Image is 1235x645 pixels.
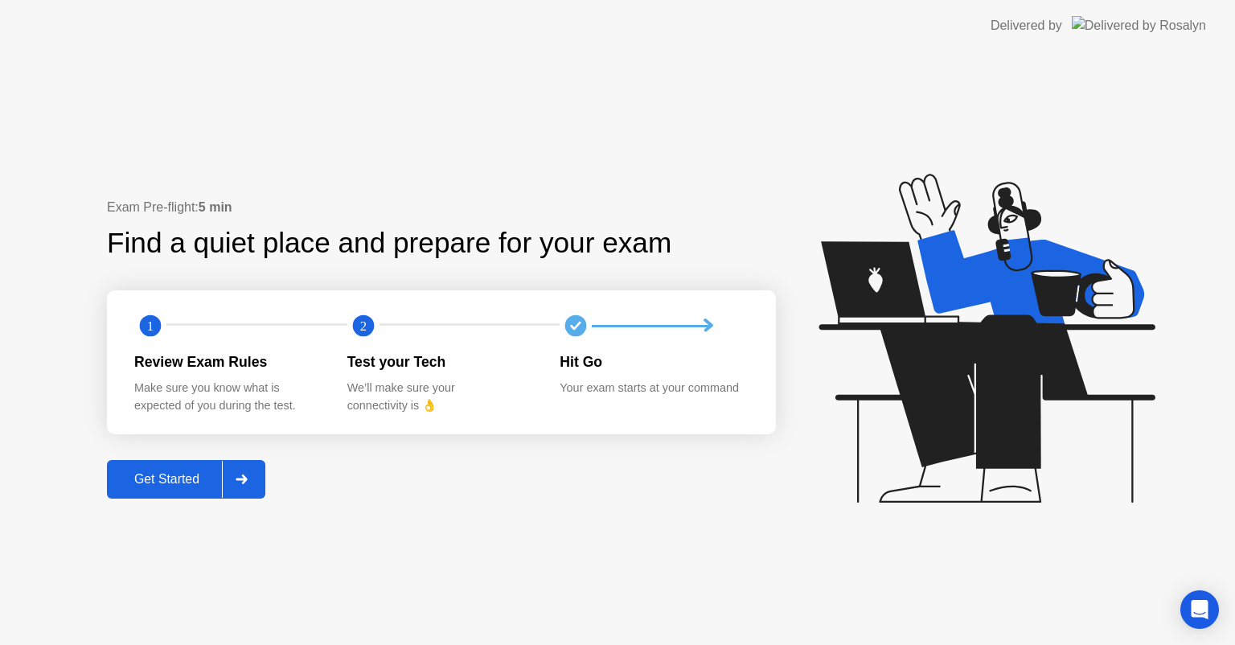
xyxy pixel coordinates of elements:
div: We’ll make sure your connectivity is 👌 [347,380,535,414]
div: Get Started [112,472,222,487]
div: Test your Tech [347,351,535,372]
img: Delivered by Rosalyn [1072,16,1206,35]
div: Make sure you know what is expected of you during the test. [134,380,322,414]
text: 1 [147,318,154,334]
b: 5 min [199,200,232,214]
text: 2 [360,318,367,334]
div: Your exam starts at your command [560,380,747,397]
div: Hit Go [560,351,747,372]
div: Open Intercom Messenger [1180,590,1219,629]
div: Exam Pre-flight: [107,198,776,217]
div: Delivered by [991,16,1062,35]
div: Review Exam Rules [134,351,322,372]
button: Get Started [107,460,265,499]
div: Find a quiet place and prepare for your exam [107,222,674,265]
